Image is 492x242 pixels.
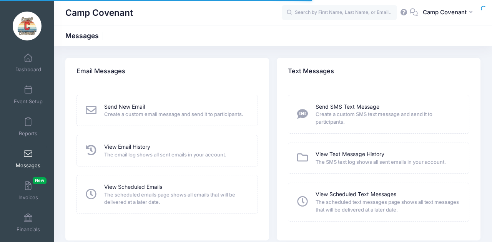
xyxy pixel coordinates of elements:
[15,66,41,73] span: Dashboard
[316,150,384,158] a: View Text Message History
[10,145,47,172] a: Messages
[316,158,459,166] span: The SMS text log shows all sent emails in your account.
[16,162,40,169] span: Messages
[10,177,47,204] a: InvoicesNew
[17,226,40,233] span: Financials
[316,190,396,198] a: View Scheduled Text Messages
[104,143,150,151] a: View Email History
[65,32,105,40] h1: Messages
[104,183,162,191] a: View Scheduled Emails
[65,4,133,22] h1: Camp Covenant
[18,194,38,201] span: Invoices
[76,61,125,82] h4: Email Messages
[13,12,42,40] img: Camp Covenant
[14,98,43,105] span: Event Setup
[10,49,47,76] a: Dashboard
[104,151,248,159] span: The email log shows all sent emails in your account.
[104,103,145,111] a: Send New Email
[288,61,334,82] h4: Text Messages
[104,191,248,206] span: The scheduled emails page shows all emails that will be delivered at a later date.
[282,5,397,20] input: Search by First Name, Last Name, or Email...
[10,113,47,140] a: Reports
[33,177,47,184] span: New
[316,198,459,213] span: The scheduled text messages page shows all text messages that will be delivered at a later date.
[316,111,459,126] span: Create a custom SMS text message and send it to participants.
[10,81,47,108] a: Event Setup
[10,209,47,236] a: Financials
[104,111,248,118] span: Create a custom email message and send it to participants.
[316,103,379,111] a: Send SMS Text Message
[423,8,467,17] span: Camp Covenant
[19,130,37,137] span: Reports
[418,4,480,22] button: Camp Covenant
